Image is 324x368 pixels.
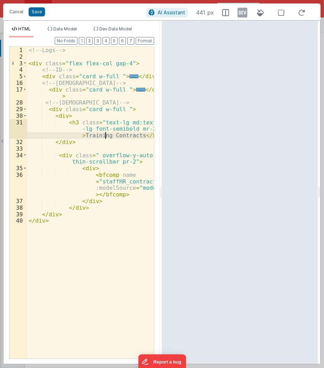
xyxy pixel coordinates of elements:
[127,37,134,45] button: 7
[111,37,118,45] button: 5
[53,26,77,31] span: Data Model
[9,106,27,113] div: 29
[9,152,27,165] div: 34
[9,165,27,172] div: 35
[9,211,27,218] div: 39
[9,119,27,139] div: 31
[9,198,27,204] div: 37
[9,47,27,53] div: 1
[158,9,185,15] span: AI Assistant
[55,37,77,45] button: No Folds
[79,37,85,45] button: 1
[9,60,27,67] div: 3
[94,37,101,45] button: 3
[9,80,27,86] div: 16
[9,172,27,198] div: 36
[9,99,27,106] div: 28
[9,204,27,211] div: 38
[9,73,27,80] div: 5
[9,113,27,119] div: 30
[146,8,188,17] button: AI Assistant
[9,217,27,224] div: 40
[129,74,138,78] span: ...
[9,53,27,60] div: 2
[9,86,27,100] div: 17
[9,139,27,145] div: 32
[29,7,45,16] button: Save
[136,37,154,45] button: Format
[136,88,145,92] span: ...
[86,37,93,45] button: 2
[9,145,27,152] div: 33
[18,26,31,31] span: HTML
[99,26,132,31] span: Dev Data Model
[9,66,27,73] div: 4
[103,37,110,45] button: 4
[6,7,27,17] button: Cancel
[196,8,214,17] span: 441 px
[119,37,126,45] button: 6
